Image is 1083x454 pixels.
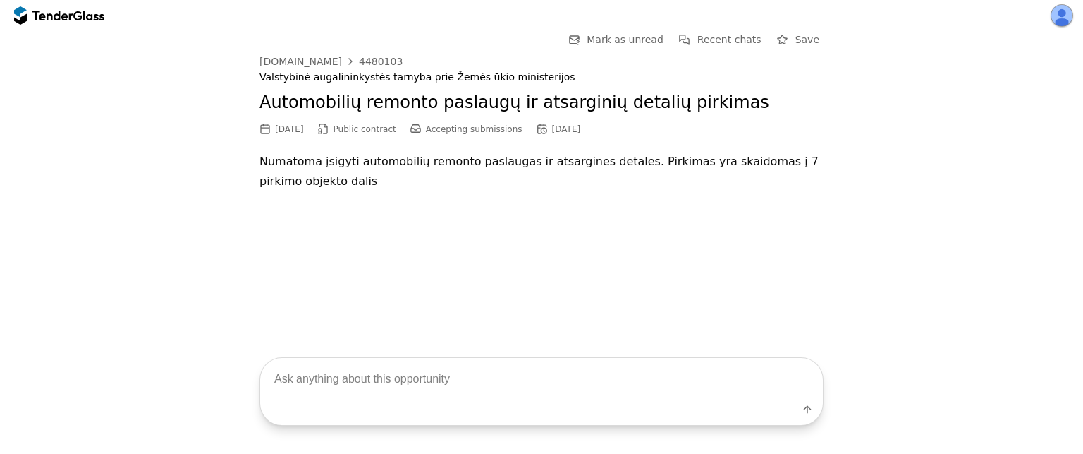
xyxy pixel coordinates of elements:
[334,124,396,134] span: Public contract
[259,56,403,67] a: [DOMAIN_NAME]4480103
[587,34,663,45] span: Mark as unread
[259,152,824,191] p: Numatoma įsigyti automobilių remonto paslaugas ir atsargines detales. Pirkimas yra skaidomas į 7 ...
[697,34,761,45] span: Recent chats
[773,31,824,49] button: Save
[259,56,342,66] div: [DOMAIN_NAME]
[675,31,766,49] button: Recent chats
[795,34,819,45] span: Save
[564,31,668,49] button: Mark as unread
[359,56,403,66] div: 4480103
[426,124,522,134] span: Accepting submissions
[259,71,824,83] div: Valstybinė augalininkystės tarnyba prie Žemės ūkio ministerijos
[552,124,581,134] div: [DATE]
[275,124,304,134] div: [DATE]
[259,91,824,115] h2: Automobilių remonto paslaugų ir atsarginių detalių pirkimas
